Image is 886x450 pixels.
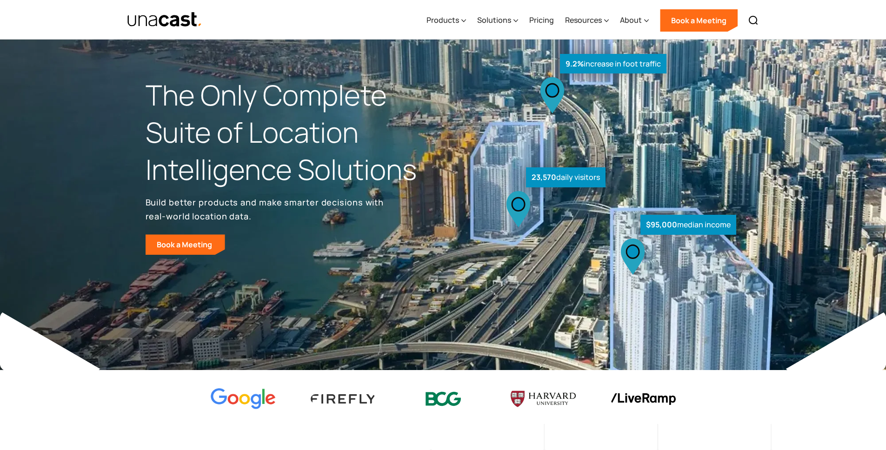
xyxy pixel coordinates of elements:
div: Solutions [477,14,511,26]
div: increase in foot traffic [560,54,666,74]
a: Book a Meeting [146,234,225,255]
img: Unacast text logo [127,12,203,28]
div: daily visitors [526,167,606,187]
p: Build better products and make smarter decisions with real-world location data. [146,195,387,223]
div: Products [426,1,466,40]
img: Google logo Color [211,388,276,410]
div: Resources [565,14,602,26]
div: Products [426,14,459,26]
div: About [620,14,642,26]
img: BCG logo [411,386,476,412]
img: Harvard U logo [511,388,576,410]
div: median income [640,215,736,235]
div: Resources [565,1,609,40]
div: Solutions [477,1,518,40]
a: home [127,12,203,28]
div: About [620,1,649,40]
a: Book a Meeting [660,9,738,32]
strong: $95,000 [646,219,677,230]
img: liveramp logo [611,393,676,405]
strong: 9.2% [566,59,584,69]
img: Firefly Advertising logo [311,394,376,403]
a: Pricing [529,1,554,40]
h1: The Only Complete Suite of Location Intelligence Solutions [146,77,443,188]
strong: 23,570 [532,172,556,182]
img: Search icon [748,15,759,26]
